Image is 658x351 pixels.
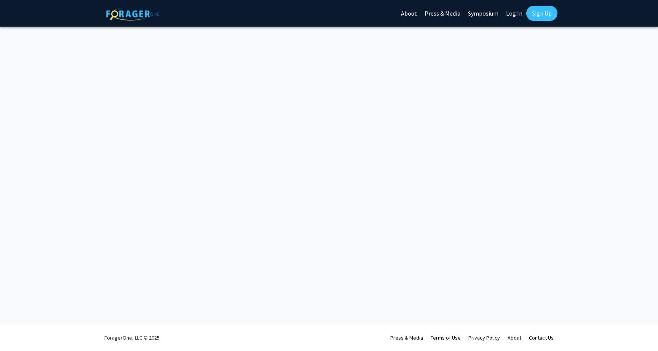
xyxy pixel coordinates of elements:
img: ForagerOne Logo [106,7,160,21]
a: Privacy Policy [468,334,500,341]
a: Terms of Use [431,334,461,341]
a: Sign Up [526,6,557,21]
a: Press & Media [390,334,423,341]
div: ForagerOne, LLC © 2025 [104,324,160,351]
a: Contact Us [529,334,554,341]
a: About [508,334,521,341]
